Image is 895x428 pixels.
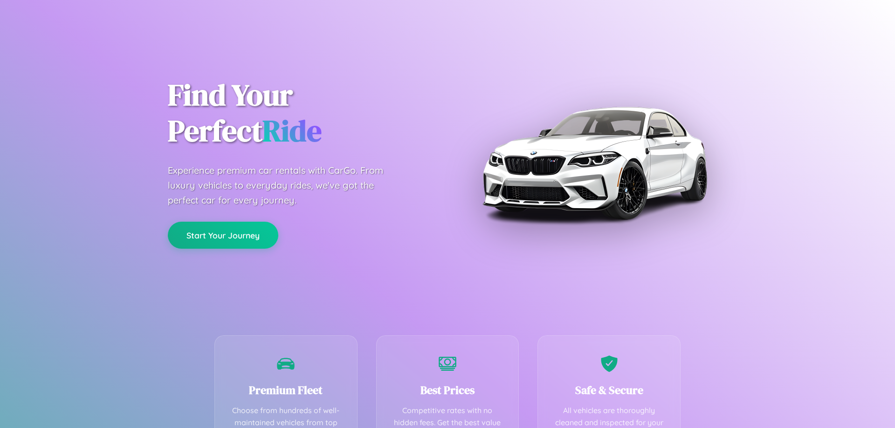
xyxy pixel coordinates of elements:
[168,163,401,208] p: Experience premium car rentals with CarGo. From luxury vehicles to everyday rides, we've got the ...
[478,47,711,279] img: Premium BMW car rental vehicle
[552,382,666,398] h3: Safe & Secure
[262,110,322,151] span: Ride
[229,382,343,398] h3: Premium Fleet
[391,382,505,398] h3: Best Prices
[168,222,278,249] button: Start Your Journey
[168,77,434,149] h1: Find Your Perfect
